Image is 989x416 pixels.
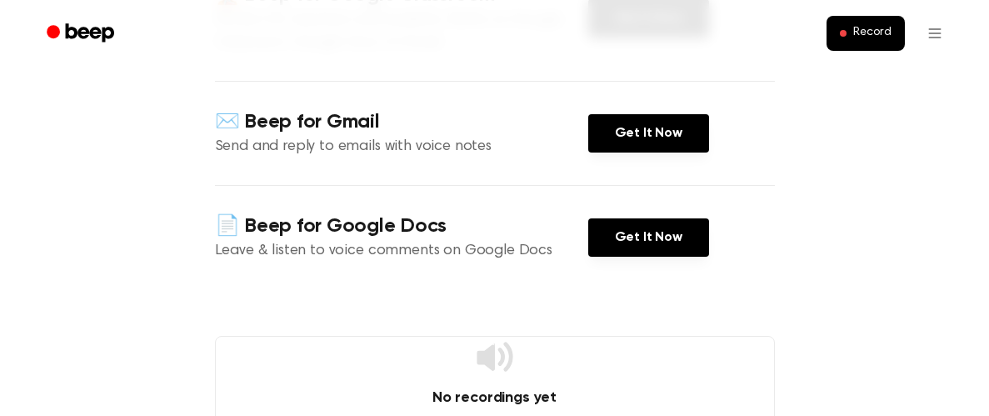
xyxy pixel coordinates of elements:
[35,18,129,50] a: Beep
[915,13,955,53] button: Open menu
[827,16,904,51] button: Record
[588,218,709,257] a: Get It Now
[215,213,588,240] h4: 📄 Beep for Google Docs
[215,240,588,263] p: Leave & listen to voice comments on Google Docs
[215,136,588,158] p: Send and reply to emails with voice notes
[215,108,588,136] h4: ✉️ Beep for Gmail
[216,387,774,409] h4: No recordings yet
[853,26,891,41] span: Record
[588,114,709,153] a: Get It Now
